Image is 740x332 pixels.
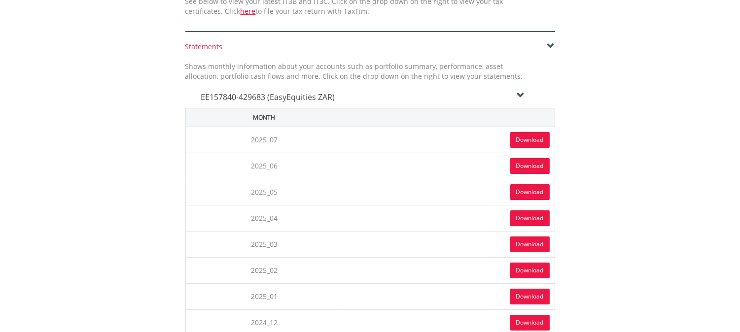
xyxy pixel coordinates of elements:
[510,210,550,226] a: Download
[185,42,555,52] div: Statements
[185,257,343,283] td: 2025_02
[185,153,343,179] td: 2025_06
[510,132,550,148] a: Download
[178,62,530,81] div: Shows monthly information about your accounts such as portfolio summary, performance, asset alloc...
[510,263,550,278] a: Download
[241,6,256,16] a: here
[185,205,343,231] td: 2025_04
[510,158,550,174] a: Download
[185,231,343,257] td: 2025_03
[510,289,550,304] a: Download
[185,283,343,309] td: 2025_01
[185,127,343,153] td: 2025_07
[510,236,550,252] a: Download
[510,315,550,331] a: Download
[225,6,370,16] span: Click to file your tax return with TaxTim.
[185,108,343,127] th: Month
[185,179,343,205] td: 2025_05
[201,92,335,102] span: EE157840-429683 (EasyEquities ZAR)
[510,184,550,200] a: Download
